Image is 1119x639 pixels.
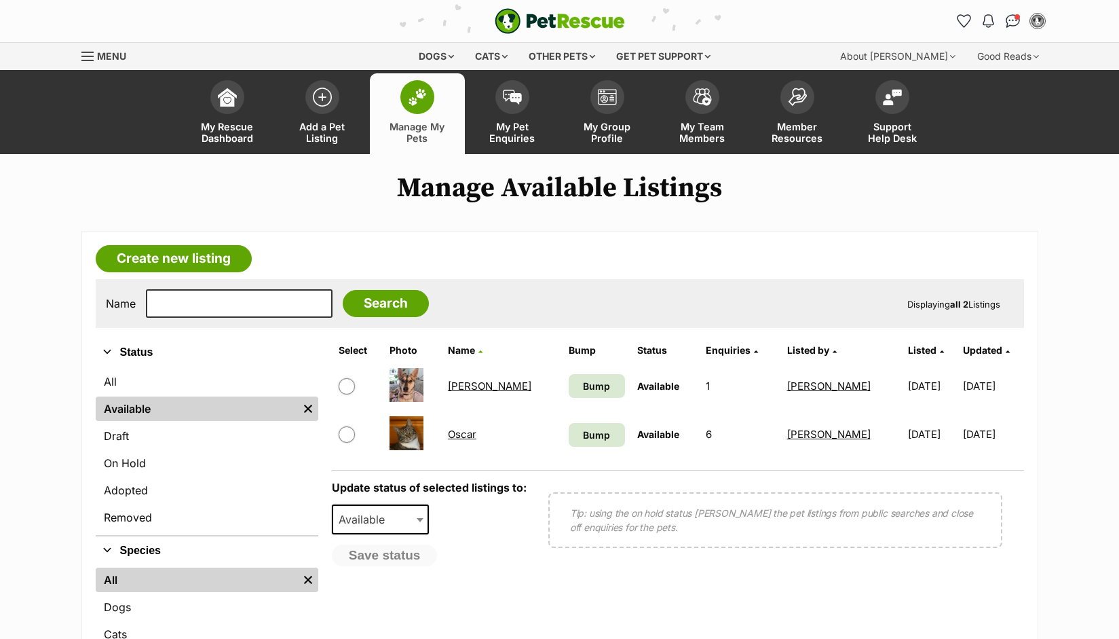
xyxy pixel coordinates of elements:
strong: all 2 [950,299,968,310]
div: About [PERSON_NAME] [831,43,965,70]
div: Other pets [519,43,605,70]
a: Available [96,397,298,421]
a: Enquiries [706,344,758,356]
span: Displaying Listings [907,299,1000,310]
a: Conversations [1002,10,1024,32]
a: All [96,568,298,592]
a: Listed [908,344,944,356]
img: group-profile-icon-3fa3cf56718a62981997c0bc7e787c4b2cf8bcc04b72c1350f741eb67cf2f40e.svg [598,89,617,105]
a: Updated [963,344,1010,356]
a: [PERSON_NAME] [448,380,531,392]
a: Listed by [787,344,837,356]
span: Add a Pet Listing [292,121,353,144]
span: Manage My Pets [387,121,448,144]
img: manage-my-pets-icon-02211641906a0b7f246fdf0571729dbe1e7629f14944591b6c1af311fb30b64b.svg [408,88,427,106]
a: Support Help Desk [845,73,940,154]
span: Updated [963,344,1002,356]
a: On Hold [96,451,318,475]
a: My Group Profile [560,73,655,154]
a: Bump [569,423,625,447]
a: Remove filter [298,568,318,592]
span: Support Help Desk [862,121,923,144]
a: Member Resources [750,73,845,154]
p: Tip: using the on hold status [PERSON_NAME] the pet listings from public searches and close off e... [570,506,981,534]
span: Bump [583,428,610,442]
span: Listed by [787,344,829,356]
span: Listed [908,344,936,356]
div: Good Reads [968,43,1048,70]
a: Create new listing [96,245,252,272]
button: My account [1027,10,1048,32]
img: team-members-icon-5396bd8760b3fe7c0b43da4ab00e1e3bb1a5d9ba89233759b79545d2d3fc5d0d.svg [693,88,712,106]
span: Available [637,380,679,392]
a: Removed [96,505,318,530]
span: Member Resources [767,121,828,144]
td: [DATE] [903,411,962,458]
a: Menu [81,43,136,67]
a: My Pet Enquiries [465,73,560,154]
div: Cats [466,43,517,70]
div: Get pet support [607,43,720,70]
img: Courtney Smith profile pic [1031,14,1044,28]
label: Update status of selected listings to: [332,481,527,494]
span: Available [637,428,679,440]
th: Status [632,340,699,361]
img: add-pet-listing-icon-0afa8454b4691262ce3f59096e99ab1cd57d4a30225e0717b998d2c9b9846f56.svg [313,88,332,107]
img: chat-41dd97257d64d25036548639549fe6c8038ab92f7586957e7f3b1b290dea8141.svg [1006,14,1020,28]
a: PetRescue [495,8,625,34]
td: [DATE] [963,363,1022,409]
div: Dogs [409,43,463,70]
a: My Rescue Dashboard [180,73,275,154]
img: logo-e224e6f780fb5917bec1dbf3a21bbac754714ae5b6737aabdf751b685950b380.svg [495,8,625,34]
td: [DATE] [903,363,962,409]
img: member-resources-icon-8e73f808a243e03378d46382f2149f9095a855e16c252ad45f914b54edf8863c.svg [788,88,807,106]
th: Photo [384,340,441,361]
th: Select [333,340,383,361]
img: notifications-46538b983faf8c2785f20acdc204bb7945ddae34d4c08c2a6579f10ce5e182be.svg [983,14,993,28]
a: [PERSON_NAME] [787,428,871,441]
td: [DATE] [963,411,1022,458]
button: Species [96,542,318,560]
td: 1 [700,363,780,409]
a: Favourites [953,10,975,32]
a: Name [448,344,482,356]
label: Name [106,297,136,310]
a: All [96,369,318,394]
span: Menu [97,50,126,62]
span: Available [332,505,430,534]
a: Dogs [96,595,318,619]
a: Remove filter [298,397,318,421]
span: My Rescue Dashboard [197,121,258,144]
a: Oscar [448,428,476,441]
span: Name [448,344,475,356]
th: Bump [563,340,630,361]
button: Save status [332,545,438,566]
input: Search [343,290,429,317]
span: Available [333,510,398,529]
a: Add a Pet Listing [275,73,370,154]
div: Status [96,367,318,535]
span: Bump [583,379,610,393]
span: translation missing: en.admin.listings.index.attributes.enquiries [706,344,751,356]
span: My Pet Enquiries [482,121,543,144]
a: Bump [569,374,625,398]
img: help-desk-icon-fdf02630f3aa405de69fd3d07c3f3aa587a6932b1a1747fa1d2bba05be0121f9.svg [883,89,902,105]
span: My Team Members [672,121,733,144]
span: My Group Profile [577,121,638,144]
img: dashboard-icon-eb2f2d2d3e046f16d808141f083e7271f6b2e854fb5c12c21221c1fb7104beca.svg [218,88,237,107]
a: Draft [96,424,318,448]
a: Adopted [96,478,318,503]
button: Status [96,344,318,361]
img: pet-enquiries-icon-7e3ad2cf08bfb03b45e93fb7055b45f3efa6380592205ae92323e6603595dc1f.svg [503,90,522,105]
td: 6 [700,411,780,458]
a: My Team Members [655,73,750,154]
ul: Account quick links [953,10,1048,32]
button: Notifications [978,10,1000,32]
a: [PERSON_NAME] [787,380,871,392]
a: Manage My Pets [370,73,465,154]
